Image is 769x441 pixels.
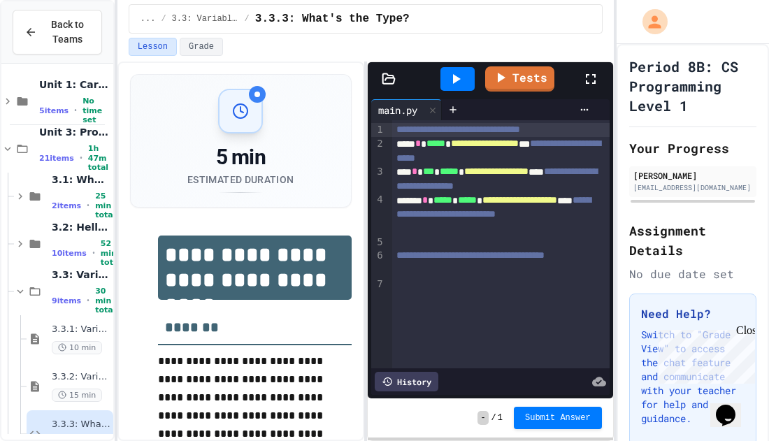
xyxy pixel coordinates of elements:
span: Unit 3: Programming Fundamentals [39,126,110,138]
button: Back to Teams [13,10,102,55]
div: Estimated Duration [187,173,294,187]
div: No due date set [629,266,756,282]
h3: Need Help? [641,305,745,322]
span: 5 items [39,106,69,115]
span: / [245,13,250,24]
span: 3.3.3: What's the Type? [255,10,410,27]
span: 3.3.3: What's the Type? [52,419,110,431]
span: 3.1: What is Code? [52,173,110,186]
div: History [375,372,438,391]
div: main.py [371,103,424,117]
span: 9 items [52,296,81,305]
span: 3.3.1: Variables and Data Types [52,324,110,335]
h2: Assignment Details [629,221,756,260]
h1: Period 8B: CS Programming Level 1 [629,57,756,115]
span: 1h 47m total [88,144,110,172]
span: • [74,105,77,116]
span: 3.3: Variables and Data Types [52,268,110,281]
div: [PERSON_NAME] [633,169,752,182]
button: Submit Answer [514,407,602,429]
span: 3.3.2: Variables and Data Types - Review [52,371,110,383]
span: 30 min total [95,287,115,315]
span: • [92,247,95,259]
div: Chat with us now!Close [6,6,96,89]
span: / [161,13,166,24]
span: No time set [82,96,110,124]
div: My Account [628,6,671,38]
span: Unit 1: Careers & Professionalism [39,78,110,91]
span: 3.3: Variables and Data Types [172,13,239,24]
span: 21 items [39,154,74,163]
div: 4 [371,193,385,235]
div: 2 [371,137,385,165]
span: 3.2: Hello, World! [52,221,110,233]
iframe: chat widget [653,324,755,384]
span: 2 items [52,201,81,210]
span: • [87,295,89,306]
span: 10 min [52,341,102,354]
div: main.py [371,99,442,120]
span: 25 min total [95,191,115,219]
span: Back to Teams [45,17,90,47]
a: Tests [485,66,554,92]
button: Lesson [129,38,177,56]
div: 7 [371,277,385,291]
div: 3 [371,165,385,193]
button: Grade [180,38,223,56]
span: 1 [498,412,503,424]
span: 52 min total [101,239,121,267]
div: 5 min [187,145,294,170]
span: • [87,200,89,211]
iframe: chat widget [710,385,755,427]
div: 5 [371,236,385,250]
span: Submit Answer [525,412,591,424]
span: 15 min [52,389,102,402]
p: Switch to "Grade View" to access the chat feature and communicate with your teacher for help and ... [641,328,745,426]
div: 6 [371,249,385,277]
span: ... [141,13,156,24]
span: 10 items [52,249,87,258]
span: / [491,412,496,424]
div: 1 [371,123,385,137]
span: - [477,411,488,425]
span: • [80,152,82,164]
h2: Your Progress [629,138,756,158]
div: [EMAIL_ADDRESS][DOMAIN_NAME] [633,182,752,193]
